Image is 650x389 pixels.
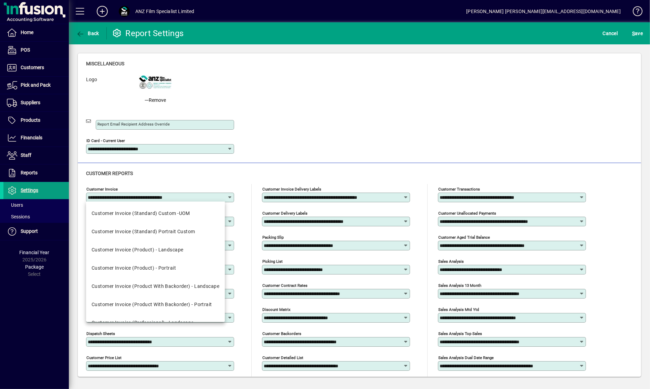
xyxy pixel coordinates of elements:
[21,117,40,123] span: Products
[3,223,69,240] a: Support
[438,259,464,264] mat-label: Sales analysis
[7,202,23,208] span: Users
[145,97,166,104] span: Remove
[262,187,321,192] mat-label: Customer invoice delivery labels
[632,31,635,36] span: S
[142,91,169,104] button: Remove
[81,76,134,104] label: Logo
[76,31,99,36] span: Back
[262,283,307,288] mat-label: Customer Contract Rates
[86,187,118,192] mat-label: Customer invoice
[630,27,644,40] button: Save
[112,28,184,39] div: Report Settings
[628,1,641,24] a: Knowledge Base
[86,259,225,277] mat-option: Customer Invoice (Product) - Portrait
[86,171,133,176] span: Customer reports
[86,204,225,223] mat-option: Customer Invoice (Standard) Custom -UOM
[601,27,620,40] button: Cancel
[3,42,69,59] a: POS
[262,307,291,312] mat-label: Discount Matrix
[438,307,479,312] mat-label: Sales analysis mtd ytd
[86,295,225,314] mat-option: Customer Invoice (Product With Backorder) - Portrait
[21,47,30,53] span: POS
[438,211,496,216] mat-label: Customer unallocated payments
[91,5,113,18] button: Add
[21,228,38,234] span: Support
[3,199,69,211] a: Users
[86,223,225,241] mat-option: Customer Invoice (Standard) Portrait Custom
[92,264,176,272] div: Customer Invoice (Product) - Portrait
[92,210,190,217] div: Customer Invoice (Standard) Custom -UOM
[3,211,69,223] a: Sessions
[438,235,490,240] mat-label: Customer aged trial balance
[86,355,122,360] mat-label: Customer Price List
[69,27,107,40] app-page-header-button: Back
[3,77,69,94] a: Pick and Pack
[92,246,184,253] div: Customer Invoice (Product) - Landscape
[438,331,482,336] mat-label: Sales analysis top sales
[21,170,38,175] span: Reports
[3,164,69,182] a: Reports
[262,331,301,336] mat-label: Customer Backorders
[21,82,51,88] span: Pick and Pack
[86,314,225,332] mat-option: Customer Invoice (Professional) - Landscape
[135,6,195,17] div: ANZ Film Specialist Limited
[262,235,284,240] mat-label: Packing Slip
[86,277,225,295] mat-option: Customer Invoice (Product With Backorder) - Landscape
[632,28,643,39] span: ave
[25,264,44,270] span: Package
[92,283,219,290] div: Customer Invoice (Product With Backorder) - Landscape
[438,355,494,360] mat-label: Sales analysis dual date range
[3,94,69,111] a: Suppliers
[74,27,101,40] button: Back
[466,6,621,17] div: [PERSON_NAME] [PERSON_NAME][EMAIL_ADDRESS][DOMAIN_NAME]
[86,61,124,66] span: Miscellaneous
[21,152,31,158] span: Staff
[3,59,69,76] a: Customers
[86,138,125,143] mat-label: ID Card - Current User
[113,5,135,18] button: Profile
[3,129,69,147] a: Financials
[21,187,38,193] span: Settings
[438,187,480,192] mat-label: Customer transactions
[3,147,69,164] a: Staff
[3,112,69,129] a: Products
[262,355,303,360] mat-label: Customer Detailed List
[7,214,30,219] span: Sessions
[86,241,225,259] mat-option: Customer Invoice (Product) - Landscape
[97,122,170,127] mat-label: Report Email Recipient Address Override
[86,331,115,336] mat-label: Dispatch sheets
[21,135,42,140] span: Financials
[438,283,481,288] mat-label: Sales analysis 13 month
[21,65,44,70] span: Customers
[92,301,212,308] div: Customer Invoice (Product With Backorder) - Portrait
[92,319,194,326] div: Customer Invoice (Professional) - Landscape
[3,24,69,41] a: Home
[20,250,50,255] span: Financial Year
[21,30,33,35] span: Home
[21,100,40,105] span: Suppliers
[92,228,195,235] div: Customer Invoice (Standard) Portrait Custom
[262,211,307,216] mat-label: Customer delivery labels
[603,28,618,39] span: Cancel
[262,259,283,264] mat-label: Picking List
